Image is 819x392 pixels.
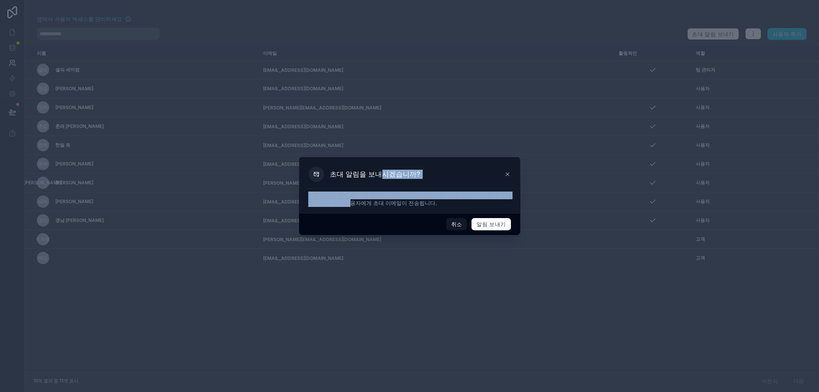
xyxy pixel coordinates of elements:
font: 취소 [451,221,462,227]
button: 취소 [446,218,467,230]
font: 알림 보내기 [477,221,506,227]
font: 초대 알림을 보내시겠습니까? [330,170,421,178]
button: 알림 보내기 [472,218,511,230]
font: 이렇게 하면 앱에 [DATE] [DEMOGRAPHIC_DATA]이 이미 전송되었지만 아직 로그인하지 않은 모든 사용자에게 초대 이메일이 전송됩니다. [308,192,511,206]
